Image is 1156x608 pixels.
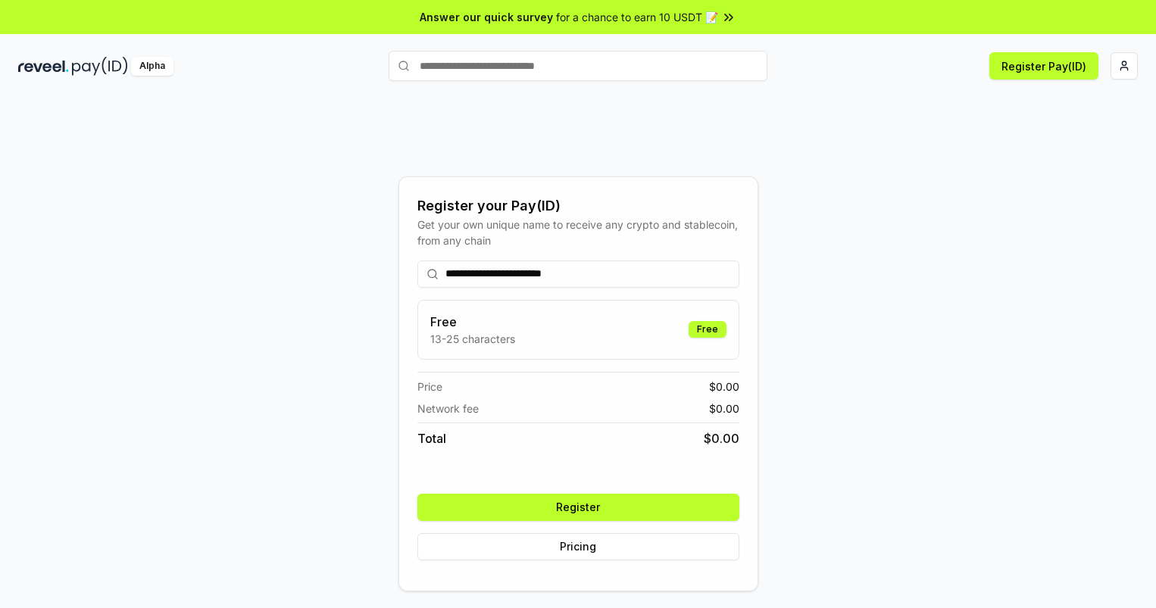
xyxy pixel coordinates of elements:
[989,52,1098,80] button: Register Pay(ID)
[430,313,515,331] h3: Free
[131,57,173,76] div: Alpha
[709,401,739,416] span: $ 0.00
[709,379,739,394] span: $ 0.00
[704,429,739,447] span: $ 0.00
[72,57,128,76] img: pay_id
[420,9,553,25] span: Answer our quick survey
[18,57,69,76] img: reveel_dark
[689,321,726,338] div: Free
[417,494,739,521] button: Register
[417,217,739,248] div: Get your own unique name to receive any crypto and stablecoin, from any chain
[417,195,739,217] div: Register your Pay(ID)
[417,429,446,447] span: Total
[430,331,515,347] p: 13-25 characters
[417,401,479,416] span: Network fee
[417,533,739,560] button: Pricing
[417,379,442,394] span: Price
[556,9,718,25] span: for a chance to earn 10 USDT 📝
